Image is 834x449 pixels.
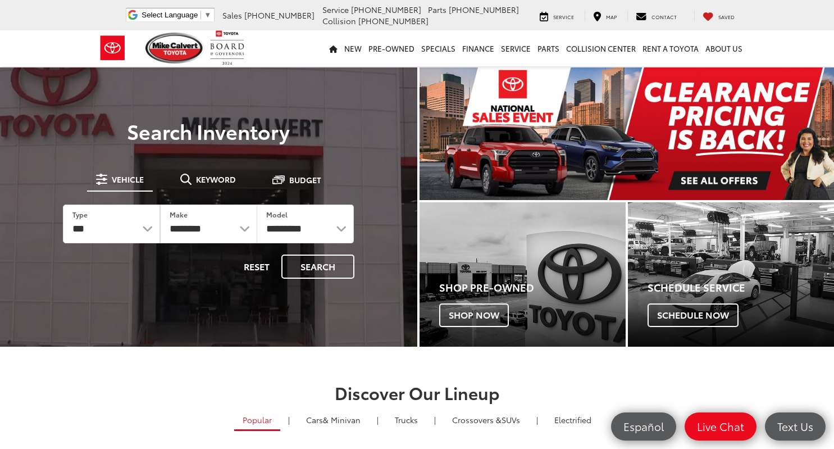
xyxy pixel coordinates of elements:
li: | [534,414,541,425]
a: SUVs [444,410,528,429]
a: Live Chat [685,412,756,441]
li: | [431,414,439,425]
h4: Shop Pre-Owned [439,282,626,293]
a: Parts [534,30,563,66]
span: Text Us [772,419,819,433]
a: Cars [298,410,369,429]
h4: Schedule Service [648,282,834,293]
span: Contact [651,13,677,20]
span: Parts [428,4,446,15]
li: | [285,414,293,425]
a: Español [611,412,676,441]
span: [PHONE_NUMBER] [358,15,429,26]
a: Pre-Owned [365,30,418,66]
button: Search [281,255,354,279]
span: Collision [322,15,356,26]
span: ▼ [204,11,211,19]
span: Schedule Now [648,303,739,327]
a: Trucks [386,410,426,429]
div: Toyota [420,202,626,347]
a: My Saved Vehicles [694,10,743,21]
span: [PHONE_NUMBER] [449,4,519,15]
a: Specials [418,30,459,66]
span: Sales [222,10,242,21]
a: Collision Center [563,30,639,66]
button: Reset [234,255,279,279]
span: Map [606,13,617,20]
li: | [374,414,381,425]
a: Select Language​ [142,11,211,19]
span: Shop Now [439,303,509,327]
span: [PHONE_NUMBER] [351,4,421,15]
span: Live Chat [691,419,750,433]
label: Make [170,210,188,219]
a: Text Us [765,412,826,441]
img: Mike Calvert Toyota [145,33,205,64]
span: Keyword [196,175,236,183]
span: Service [553,13,574,20]
a: Rent a Toyota [639,30,702,66]
a: Map [585,10,625,21]
span: Budget [289,176,321,184]
label: Type [72,210,88,219]
span: ​ [200,11,201,19]
a: Home [326,30,341,66]
a: Schedule Service Schedule Now [628,202,834,347]
span: Vehicle [112,175,144,183]
span: [PHONE_NUMBER] [244,10,315,21]
a: Popular [234,410,280,431]
a: Service [498,30,534,66]
label: Model [266,210,288,219]
span: Crossovers & [452,414,502,425]
h2: Discover Our Lineup [21,383,813,402]
span: Español [618,419,669,433]
h3: Search Inventory [47,120,370,142]
div: Toyota [628,202,834,347]
a: Shop Pre-Owned Shop Now [420,202,626,347]
span: Saved [718,13,735,20]
a: Contact [627,10,685,21]
a: New [341,30,365,66]
a: Service [531,10,582,21]
img: Toyota [92,30,134,66]
span: Select Language [142,11,198,19]
span: Service [322,4,349,15]
a: Finance [459,30,498,66]
a: About Us [702,30,746,66]
a: Electrified [546,410,600,429]
span: & Minivan [323,414,361,425]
